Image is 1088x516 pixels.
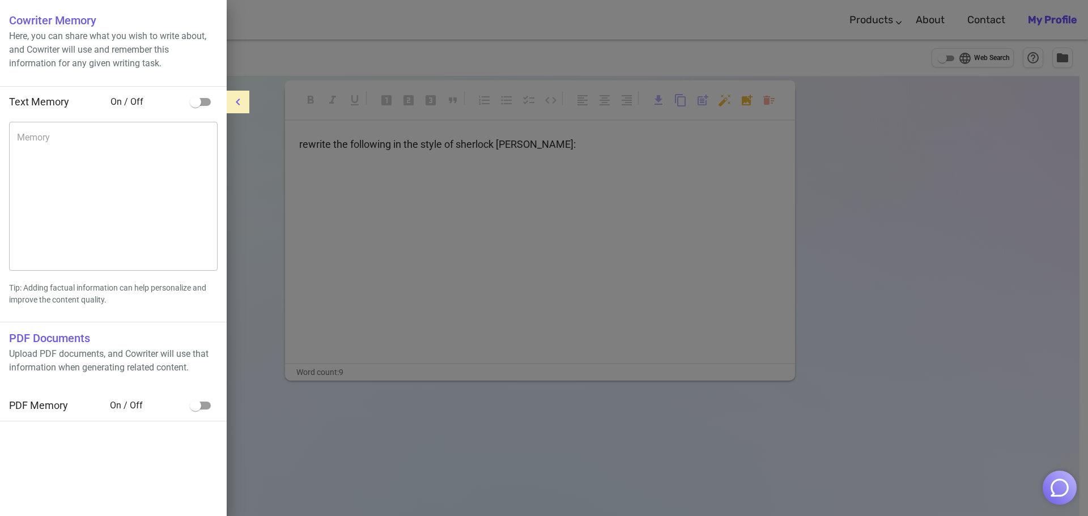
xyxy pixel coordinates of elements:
p: Here, you can share what you wish to write about, and Cowriter will use and remember this informa... [9,29,218,70]
span: PDF Memory [9,399,68,411]
p: Tip: Adding factual information can help personalize and improve the content quality. [9,282,218,306]
h6: Cowriter Memory [9,11,218,29]
h6: PDF Documents [9,329,218,347]
span: Text Memory [9,96,69,108]
p: Upload PDF documents, and Cowriter will use that information when generating related content. [9,347,218,374]
span: On / Off [110,95,185,109]
img: Close chat [1049,477,1070,498]
button: menu [227,91,249,113]
span: On / Off [110,399,185,412]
